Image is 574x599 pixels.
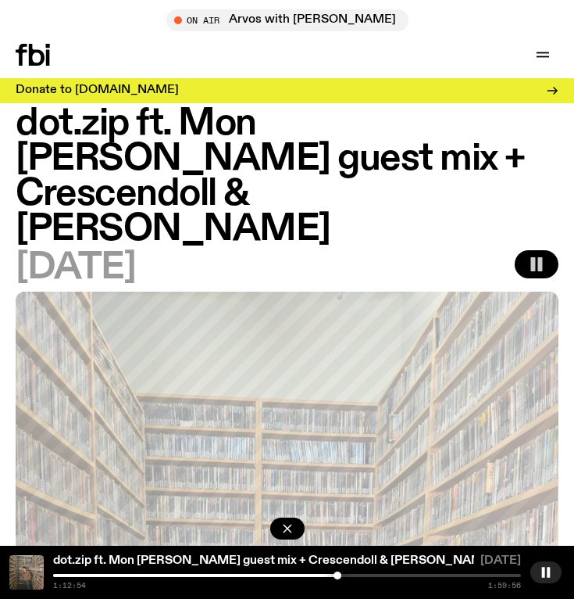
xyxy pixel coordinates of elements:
a: dot.zip ft. Mon [PERSON_NAME] guest mix + Crescendoll & [PERSON_NAME] [53,554,494,567]
span: 1:12:54 [53,582,86,590]
span: Tune in live [184,14,401,26]
h3: Donate to [DOMAIN_NAME] [16,84,179,96]
span: 1:59:56 [488,582,521,590]
button: On AirArvos with [PERSON_NAME] [166,9,408,31]
h1: dot.zip ft. Mon [PERSON_NAME] guest mix + Crescendoll & [PERSON_NAME] [16,106,558,247]
span: [DATE] [480,555,521,571]
span: [DATE] [16,250,135,285]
